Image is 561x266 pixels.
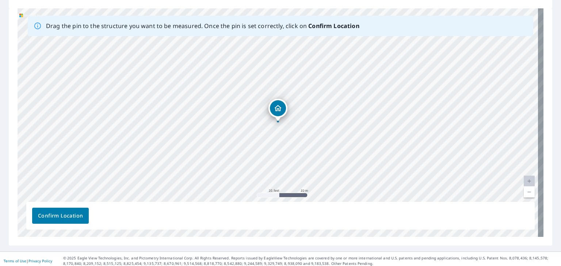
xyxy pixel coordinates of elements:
a: Privacy Policy [28,258,52,263]
a: Current Level 20, Zoom In Disabled [524,176,535,187]
p: Drag the pin to the structure you want to be measured. Once the pin is set correctly, click on [46,21,359,30]
a: Terms of Use [4,258,26,263]
b: Confirm Location [308,22,359,30]
span: Confirm Location [38,211,83,220]
button: Confirm Location [32,208,89,224]
a: Current Level 20, Zoom Out [524,187,535,197]
div: Dropped pin, building 1, Residential property, 3009 Valley East Ln Marble Falls, TX 78654 [268,99,287,121]
p: | [4,259,52,263]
